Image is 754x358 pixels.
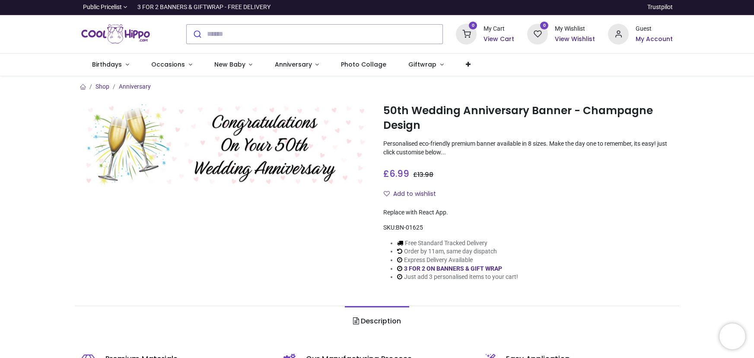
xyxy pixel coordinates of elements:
[214,60,245,69] span: New Baby
[540,22,548,30] sup: 0
[397,247,518,256] li: Order by 11am, same day dispatch
[383,103,673,133] h1: 50th Wedding Anniversary Banner - Champagne Design
[83,3,122,12] span: Public Pricelist
[151,60,185,69] span: Occasions
[484,25,514,33] div: My Cart
[636,35,673,44] a: My Account
[264,54,330,76] a: Anniversary
[408,60,436,69] span: Giftwrap
[383,187,443,201] button: Add to wishlistAdd to wishlist
[383,224,673,232] div: SKU:
[81,54,140,76] a: Birthdays
[469,22,477,30] sup: 0
[383,167,409,180] span: £
[95,83,109,90] a: Shop
[383,208,673,217] div: Replace with React App.
[81,22,150,46] img: Cool Hippo
[275,60,312,69] span: Anniversary
[81,102,371,189] img: 50th Wedding Anniversary Banner - Champagne Design
[140,54,203,76] a: Occasions
[417,170,433,179] span: 13.98
[81,3,127,12] a: Public Pricelist
[187,25,207,44] button: Submit
[527,30,548,37] a: 0
[203,54,264,76] a: New Baby
[383,140,673,157] p: Personalised eco-friendly premium banner available in 8 sizes. Make the day one to remember, its ...
[397,256,518,265] li: Express Delivery Available
[397,273,518,281] li: Just add 3 personalised items to your cart!
[389,167,409,180] span: 6.99
[404,265,502,272] a: 3 FOR 2 ON BANNERS & GIFT WRAP
[137,3,270,12] div: 3 FOR 2 BANNERS & GIFTWRAP - FREE DELIVERY
[636,25,673,33] div: Guest
[341,60,386,69] span: Photo Collage
[719,323,745,349] iframe: Brevo live chat
[555,25,595,33] div: My Wishlist
[484,35,514,44] a: View Cart
[413,170,433,179] span: £
[397,239,518,248] li: Free Standard Tracked Delivery
[555,35,595,44] a: View Wishlist
[647,3,673,12] a: Trustpilot
[92,60,122,69] span: Birthdays
[398,54,455,76] a: Giftwrap
[384,191,390,197] i: Add to wishlist
[345,306,409,336] a: Description
[396,224,423,231] span: BN-01625
[119,83,151,90] a: Anniversary
[81,22,150,46] a: Logo of Cool Hippo
[456,30,477,37] a: 0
